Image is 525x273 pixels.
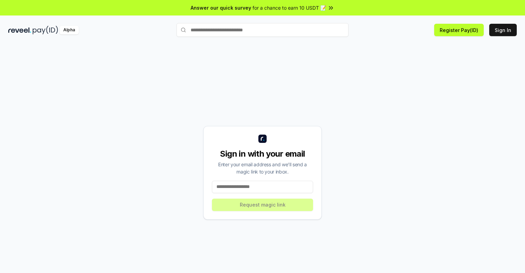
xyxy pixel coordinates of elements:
span: Answer our quick survey [191,4,251,11]
div: Alpha [60,26,79,34]
div: Enter your email address and we’ll send a magic link to your inbox. [212,161,313,175]
button: Register Pay(ID) [434,24,484,36]
button: Sign In [489,24,517,36]
img: logo_small [258,135,267,143]
span: for a chance to earn 10 USDT 📝 [253,4,326,11]
div: Sign in with your email [212,148,313,159]
img: reveel_dark [8,26,31,34]
img: pay_id [33,26,58,34]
